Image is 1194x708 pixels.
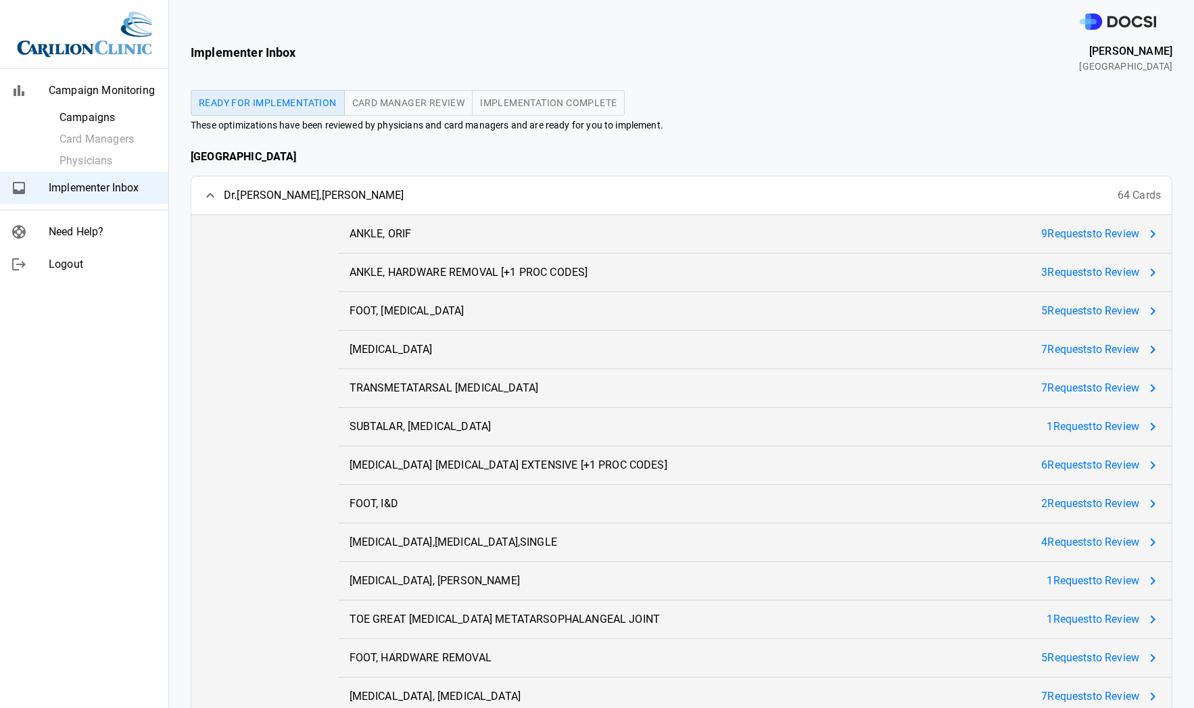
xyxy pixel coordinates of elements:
[1041,380,1139,396] span: 7 Request s to Review
[350,688,521,705] span: [MEDICAL_DATA], [MEDICAL_DATA]
[350,264,588,281] span: ANKLE, HARDWARE REMOVAL [+1 PROC CODES]
[1041,688,1139,705] span: 7 Request s to Review
[49,256,158,273] span: Logout
[191,150,297,163] b: [GEOGRAPHIC_DATA]
[472,90,625,116] button: Implementation Complete
[350,611,661,628] span: TOE GREAT [MEDICAL_DATA] METATARSOPHALANGEAL JOINT
[1041,650,1139,666] span: 5 Request s to Review
[1041,303,1139,319] span: 5 Request s to Review
[1047,611,1139,628] span: 1 Request to Review
[350,341,433,358] span: [MEDICAL_DATA]
[1041,534,1139,550] span: 4 Request s to Review
[191,45,296,60] b: Implementer Inbox
[1079,43,1172,60] span: [PERSON_NAME]
[1041,264,1139,281] span: 3 Request s to Review
[350,650,492,666] span: FOOT, HARDWARE REMOVAL
[344,90,473,116] button: Card Manager Review
[1041,457,1139,473] span: 6 Request s to Review
[1118,187,1161,204] span: 64 Cards
[17,11,152,57] img: Site Logo
[1047,573,1139,589] span: 1 Request to Review
[350,380,539,396] span: TRANSMETATARSAL [MEDICAL_DATA]
[1080,14,1156,30] img: DOCSI Logo
[350,573,520,589] span: [MEDICAL_DATA], [PERSON_NAME]
[350,534,557,550] span: [MEDICAL_DATA],[MEDICAL_DATA],SINGLE
[49,180,158,196] span: Implementer Inbox
[199,98,337,108] span: Ready for Implementation
[350,226,412,242] span: ANKLE, ORIF
[350,496,398,512] span: FOOT, I&D
[1079,60,1172,74] span: [GEOGRAPHIC_DATA]
[350,303,464,319] span: FOOT, [MEDICAL_DATA]
[191,118,1172,133] span: These optimizations have been reviewed by physicians and card managers and are ready for you to i...
[1041,496,1139,512] span: 2 Request s to Review
[1041,226,1139,242] span: 9 Request s to Review
[49,82,158,99] span: Campaign Monitoring
[59,110,158,126] span: Campaigns
[191,90,345,116] button: Ready for Implementation
[480,98,617,108] span: Implementation Complete
[350,457,667,473] span: [MEDICAL_DATA] [MEDICAL_DATA] EXTENSIVE [+1 PROC CODES]
[350,419,492,435] span: SUBTALAR, [MEDICAL_DATA]
[1047,419,1139,435] span: 1 Request to Review
[49,224,158,240] span: Need Help?
[1041,341,1139,358] span: 7 Request s to Review
[224,187,404,204] span: Dr. [PERSON_NAME] , [PERSON_NAME]
[352,98,465,108] span: Card Manager Review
